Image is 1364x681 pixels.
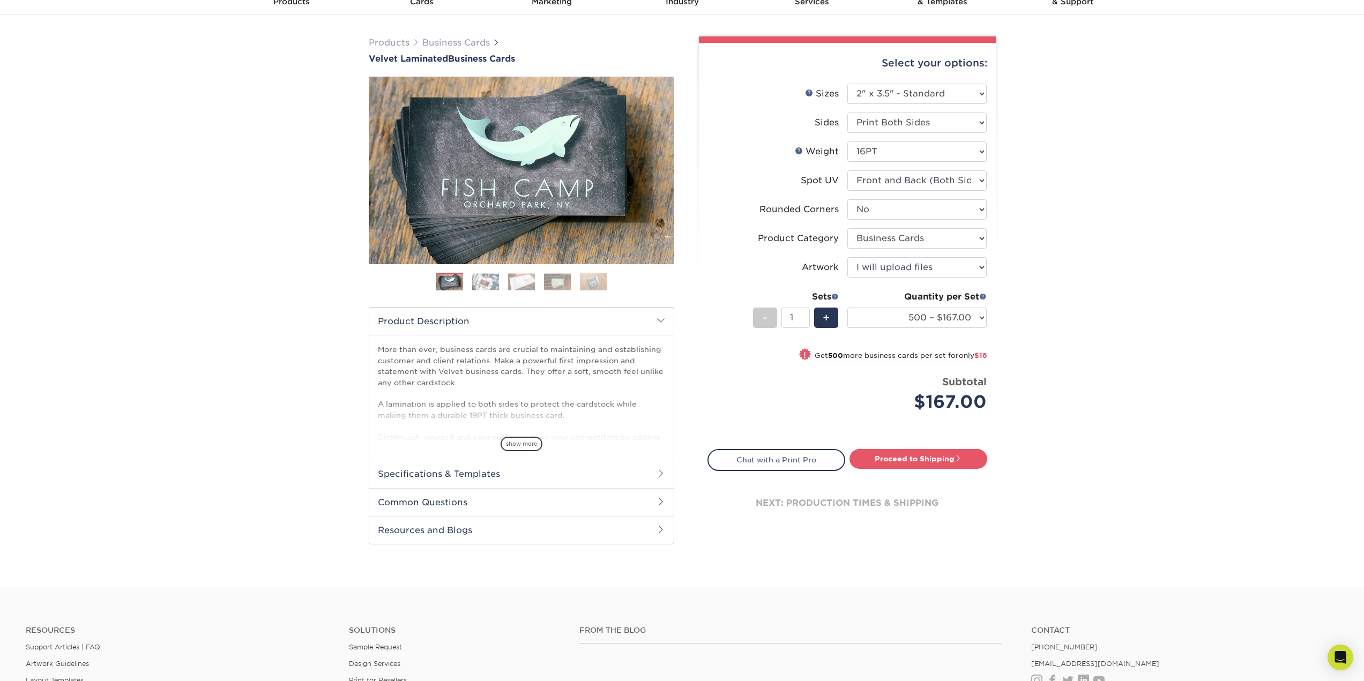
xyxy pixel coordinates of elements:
span: only [959,351,987,360]
img: Business Cards 03 [508,273,535,290]
strong: Subtotal [942,376,987,387]
img: Velvet Laminated 01 [369,18,674,323]
div: Sides [815,116,839,129]
div: Weight [795,145,839,158]
h2: Product Description [369,308,674,335]
span: show more [501,437,542,451]
img: Business Cards 05 [580,272,607,291]
h4: Solutions [349,626,563,635]
a: Sample Request [349,643,402,651]
div: Rounded Corners [759,203,839,216]
strong: 500 [828,351,843,360]
div: Sizes [805,87,839,100]
div: $167.00 [855,389,987,415]
p: More than ever, business cards are crucial to maintaining and establishing customer and client re... [378,344,665,519]
span: + [823,310,830,326]
a: Business Cards [422,38,490,48]
a: [PHONE_NUMBER] [1031,643,1098,651]
span: ! [803,349,806,361]
div: Quantity per Set [847,290,987,303]
img: Business Cards 02 [472,273,499,290]
a: Design Services [349,660,400,668]
a: Velvet LaminatedBusiness Cards [369,54,674,64]
small: Get more business cards per set for [815,351,987,362]
h4: From the Blog [579,626,1003,635]
h2: Common Questions [369,488,674,516]
div: Artwork [802,261,839,274]
div: Sets [753,290,839,303]
a: Contact [1031,626,1338,635]
h1: Business Cards [369,54,674,64]
span: - [763,310,767,326]
h2: Resources and Blogs [369,516,674,544]
h2: Specifications & Templates [369,460,674,488]
div: Select your options: [707,43,987,84]
div: next: production times & shipping [707,471,987,535]
span: Velvet Laminated [369,54,448,64]
a: [EMAIL_ADDRESS][DOMAIN_NAME] [1031,660,1159,668]
img: Business Cards 01 [436,269,463,296]
a: Chat with a Print Pro [707,449,845,470]
div: Product Category [758,232,839,245]
span: $18 [974,351,987,360]
a: Products [369,38,409,48]
img: Business Cards 04 [544,273,571,290]
a: Proceed to Shipping [849,449,987,468]
h4: Resources [26,626,333,635]
div: Spot UV [801,174,839,187]
div: Open Intercom Messenger [1328,645,1353,670]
